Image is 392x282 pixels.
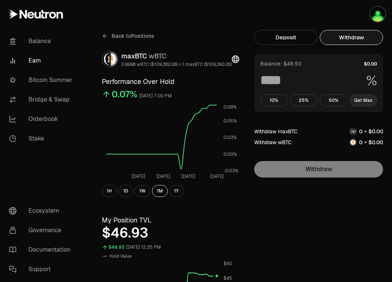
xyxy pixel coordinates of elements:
[103,52,109,67] img: maxBTC Logo
[210,173,224,179] tspan: [DATE]
[3,109,81,129] a: Orderbook
[224,275,232,281] tspan: $45
[102,225,239,240] div: $46.93
[118,185,133,197] button: 1D
[3,260,81,279] a: Support
[3,221,81,240] a: Governance
[224,261,232,267] tspan: $60
[260,60,301,67] div: Balance: $46.93
[169,185,183,197] button: 1Y
[131,173,145,179] tspan: [DATE]
[121,61,232,67] div: 0.9998 wBTC ($109,382.08) = 1 maxBTC ($109,360.26)
[224,104,237,110] tspan: 0.08%
[152,185,168,197] button: 1M
[3,201,81,221] a: Ecosystem
[224,168,238,174] tspan: -0.03%
[3,70,81,90] a: Bitcoin Summer
[102,76,239,87] h3: Performance Over Hold
[320,30,383,45] button: Withdraw
[224,118,237,124] tspan: 0.05%
[254,128,298,135] div: Withdraw maxBTC
[254,30,317,45] button: Deposit
[366,73,377,88] span: %
[350,94,377,106] button: Get Max
[109,243,125,252] div: $46.93
[3,31,81,51] a: Balance
[260,94,288,106] button: 10%
[112,32,154,40] span: Back to Positions
[181,173,195,179] tspan: [DATE]
[224,151,237,157] tspan: 0.00%
[121,51,232,61] div: maxBTC
[102,215,239,225] h3: My Position TVL
[320,94,347,106] button: 50%
[157,173,170,179] tspan: [DATE]
[111,52,118,67] img: wBTC Logo
[3,90,81,109] a: Bridge & Swap
[109,253,132,259] span: Hold Value
[112,88,137,100] div: 0.07%
[134,185,151,197] button: 1W
[290,94,318,106] button: 25%
[350,139,356,145] img: wBTC Logo
[3,240,81,260] a: Documentation
[3,129,81,148] a: Stake
[370,7,385,22] img: LEDGER-PHIL
[102,30,154,42] a: Back toPositions
[149,52,167,60] span: wBTC
[224,134,237,140] tspan: 0.03%
[126,243,161,252] div: [DATE] 12:25 PM
[139,92,172,100] div: [DATE] 7:00 PM
[102,185,117,197] button: 1H
[254,139,292,146] div: Withdraw wBTC
[3,51,81,70] a: Earn
[350,128,356,134] img: maxBTC Logo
